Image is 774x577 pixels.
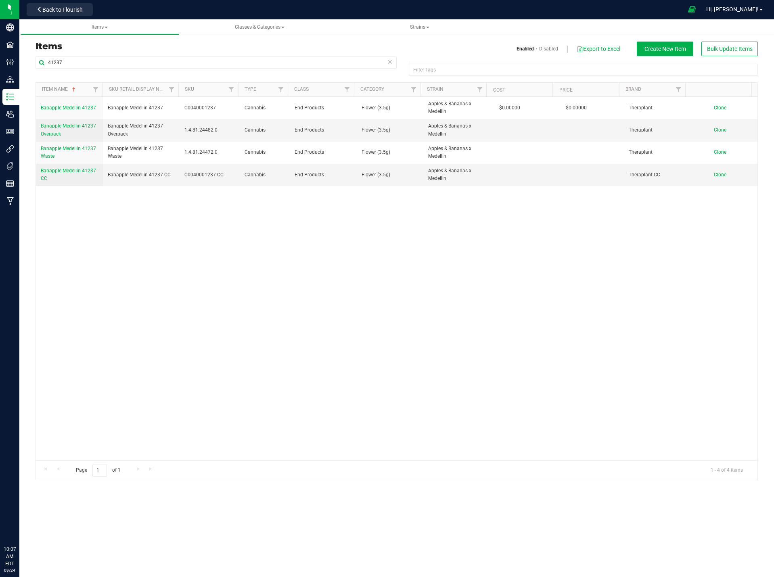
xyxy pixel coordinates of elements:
[362,126,419,134] span: Flower (3.5g)
[427,86,443,92] a: Strain
[629,171,686,179] span: Theraplant CC
[6,145,14,153] inline-svg: Integrations
[362,104,419,112] span: Flower (3.5g)
[517,45,534,52] a: Enabled
[701,42,758,56] button: Bulk Update Items
[637,42,693,56] button: Create New Item
[41,145,98,160] a: Banapple Medellin 41237 Waste
[362,171,419,179] span: Flower (3.5g)
[245,148,285,156] span: Cannabis
[108,171,171,179] span: Banapple Medellin 41237-CC
[714,127,726,133] span: Clone
[109,86,169,92] a: Sku Retail Display Name
[387,56,393,67] span: Clear
[4,546,16,567] p: 10:07 AM EDT
[473,83,486,96] a: Filter
[493,87,505,93] a: Cost
[27,3,93,16] button: Back to Flourish
[6,162,14,170] inline-svg: Tags
[185,86,194,92] a: SKU
[184,148,235,156] span: 1.4.81.24472.0
[165,83,178,96] a: Filter
[294,86,309,92] a: Class
[295,171,352,179] span: End Products
[6,23,14,31] inline-svg: Company
[42,86,77,92] a: Item Name
[410,24,429,30] span: Strains
[92,24,108,30] span: Items
[6,110,14,118] inline-svg: Users
[245,86,256,92] a: Type
[41,168,97,181] span: Banapple Medellin 41237-CC
[24,511,33,521] iframe: Resource center unread badge
[704,464,749,476] span: 1 - 4 of 4 items
[8,512,32,537] iframe: Resource center
[6,75,14,84] inline-svg: Distribution
[108,145,175,160] span: Banapple Medellin 41237 Waste
[245,171,285,179] span: Cannabis
[92,464,107,477] input: 1
[245,126,285,134] span: Cannabis
[672,83,685,96] a: Filter
[6,41,14,49] inline-svg: Facilities
[295,148,352,156] span: End Products
[629,126,686,134] span: Theraplant
[108,122,175,138] span: Banapple Medellin 41237 Overpack
[714,172,734,178] a: Clone
[714,105,734,111] a: Clone
[41,167,98,182] a: Banapple Medellin 41237-CC
[41,146,96,159] span: Banapple Medellin 41237 Waste
[42,6,83,13] span: Back to Flourish
[69,464,127,477] span: Page of 1
[6,197,14,205] inline-svg: Manufacturing
[6,128,14,136] inline-svg: User Roles
[559,87,573,93] a: Price
[629,148,686,156] span: Theraplant
[539,45,558,52] a: Disabled
[225,83,238,96] a: Filter
[428,145,485,160] span: Apples & Bananas x Medellin
[629,104,686,112] span: Theraplant
[36,42,391,51] h3: Items
[428,122,485,138] span: Apples & Bananas x Medellin
[274,83,288,96] a: Filter
[625,86,641,92] a: Brand
[644,46,686,52] span: Create New Item
[184,104,235,112] span: C0040001237
[245,104,285,112] span: Cannabis
[235,24,284,30] span: Classes & Categories
[4,567,16,573] p: 09/24
[714,149,734,155] a: Clone
[295,126,352,134] span: End Products
[362,148,419,156] span: Flower (3.5g)
[714,172,726,178] span: Clone
[714,105,726,111] span: Clone
[41,123,96,136] span: Banapple Medellin 41237 Overpack
[41,105,96,111] span: Banapple Medellin 41237
[184,126,235,134] span: 1.4.81.24482.0
[41,122,98,138] a: Banapple Medellin 41237 Overpack
[707,46,753,52] span: Bulk Update Items
[428,167,485,182] span: Apples & Bananas x Medellin
[407,83,420,96] a: Filter
[6,58,14,66] inline-svg: Configuration
[714,127,734,133] a: Clone
[706,6,759,13] span: Hi, [PERSON_NAME]!
[41,104,96,112] a: Banapple Medellin 41237
[6,180,14,188] inline-svg: Reports
[36,56,397,69] input: Search Item Name, SKU Retail Name, or Part Number
[360,86,384,92] a: Category
[714,149,726,155] span: Clone
[562,102,591,114] span: $0.00000
[428,100,485,115] span: Apples & Bananas x Medellin
[576,42,621,56] button: Export to Excel
[108,104,163,112] span: Banapple Medellin 41237
[6,93,14,101] inline-svg: Inventory
[184,171,235,179] span: C0040001237-CC
[683,2,701,17] span: Open Ecommerce Menu
[341,83,354,96] a: Filter
[89,83,102,96] a: Filter
[295,104,352,112] span: End Products
[495,102,524,114] span: $0.00000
